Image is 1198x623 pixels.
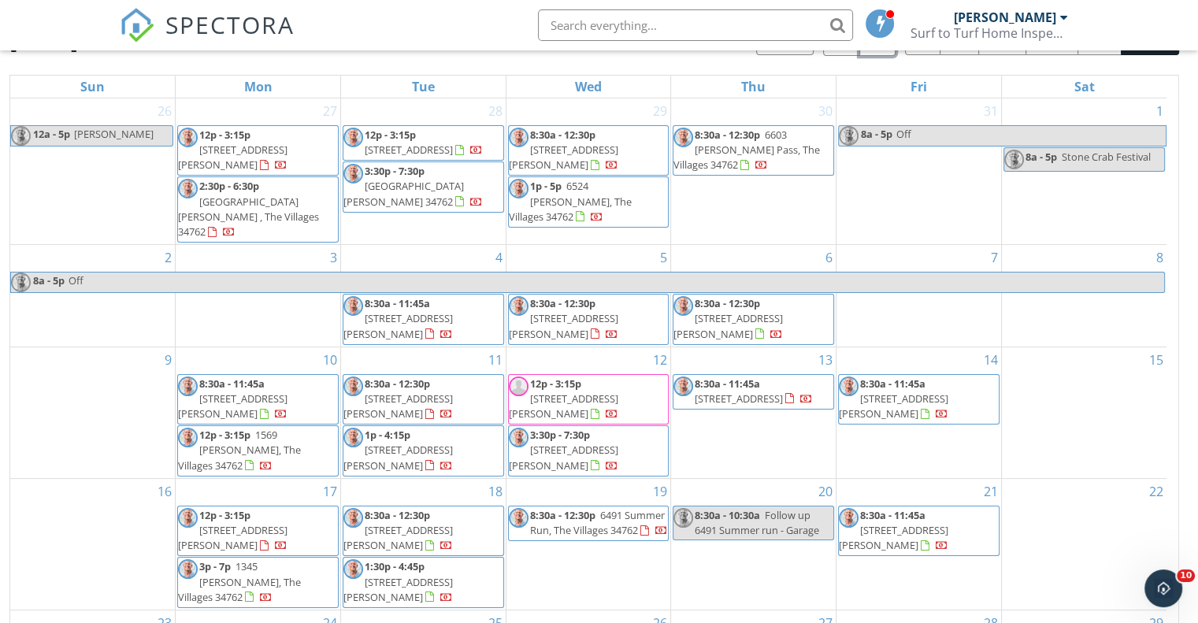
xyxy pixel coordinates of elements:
[176,98,341,245] td: Go to October 27, 2025
[836,98,1002,245] td: Go to October 31, 2025
[10,98,176,245] td: Go to October 26, 2025
[11,273,31,292] img: tom_stevens_profile_pic.jpg
[911,25,1068,41] div: Surf to Turf Home Inspections
[673,128,820,172] a: 8:30a - 12:30p 6603 [PERSON_NAME] Pass, The Villages 34762
[343,164,363,184] img: tom_stevens_profile_pic.jpg
[343,391,453,421] span: [STREET_ADDRESS][PERSON_NAME]
[199,128,250,142] span: 12p - 3:15p
[657,245,670,270] a: Go to November 5, 2025
[508,425,669,477] a: 3:30p - 7:30p [STREET_ADDRESS][PERSON_NAME]
[365,376,430,391] span: 8:30a - 12:30p
[343,164,483,208] a: 3:30p - 7:30p [GEOGRAPHIC_DATA][PERSON_NAME] 34762
[981,479,1001,504] a: Go to November 21, 2025
[673,125,834,176] a: 8:30a - 12:30p 6603 [PERSON_NAME] Pass, The Villages 34762
[154,98,175,124] a: Go to October 26, 2025
[822,245,836,270] a: Go to November 6, 2025
[177,557,339,608] a: 3p - 7p 1345 [PERSON_NAME], The Villages 34762
[178,195,319,239] span: [GEOGRAPHIC_DATA][PERSON_NAME] , The Villages 34762
[343,523,453,552] span: [STREET_ADDRESS][PERSON_NAME]
[365,128,416,142] span: 12p - 3:15p
[320,479,340,504] a: Go to November 17, 2025
[530,508,595,522] span: 8:30a - 12:30p
[492,245,506,270] a: Go to November 4, 2025
[340,98,506,245] td: Go to October 28, 2025
[120,21,295,54] a: SPECTORA
[509,296,529,316] img: tom_stevens_profile_pic.jpg
[365,559,425,573] span: 1:30p - 4:45p
[509,128,529,147] img: tom_stevens_profile_pic.jpg
[695,376,760,391] span: 8:30a - 11:45a
[365,143,453,157] span: [STREET_ADDRESS]
[343,443,453,472] span: [STREET_ADDRESS][PERSON_NAME]
[178,179,198,198] img: tom_stevens_profile_pic.jpg
[509,376,618,421] a: 12p - 3:15p [STREET_ADDRESS][PERSON_NAME]
[176,478,341,610] td: Go to November 17, 2025
[1062,150,1151,164] span: Stone Crab Festival
[178,559,198,579] img: tom_stevens_profile_pic.jpg
[695,508,760,522] span: 8:30a - 10:30a
[839,508,948,552] a: 8:30a - 11:45a [STREET_ADDRESS][PERSON_NAME]
[199,428,250,442] span: 12p - 3:15p
[199,508,250,522] span: 12p - 3:15p
[485,98,506,124] a: Go to October 28, 2025
[176,347,341,478] td: Go to November 10, 2025
[695,508,819,537] span: Follow up 6491 Summer run - Garage
[120,8,154,43] img: The Best Home Inspection Software - Spectora
[178,391,287,421] span: [STREET_ADDRESS][PERSON_NAME]
[508,374,669,425] a: 12p - 3:15p [STREET_ADDRESS][PERSON_NAME]
[1070,76,1097,98] a: Saturday
[954,9,1056,25] div: [PERSON_NAME]
[343,161,504,213] a: 3:30p - 7:30p [GEOGRAPHIC_DATA][PERSON_NAME] 34762
[836,347,1002,478] td: Go to November 14, 2025
[530,428,590,442] span: 3:30p - 7:30p
[671,245,836,347] td: Go to November 6, 2025
[509,376,529,396] img: default-user-f0147aede5fd5fa78ca7ade42f37bd4542148d508eef1c3d3ea960f66861d68b.jpg
[509,179,529,198] img: tom_stevens_profile_pic.jpg
[695,391,783,406] span: [STREET_ADDRESS]
[177,506,339,557] a: 12p - 3:15p [STREET_ADDRESS][PERSON_NAME]
[343,376,453,421] a: 8:30a - 12:30p [STREET_ADDRESS][PERSON_NAME]
[1146,479,1166,504] a: Go to November 22, 2025
[161,347,175,373] a: Go to November 9, 2025
[839,376,859,396] img: tom_stevens_profile_pic.jpg
[178,428,301,472] a: 12p - 3:15p 1569 [PERSON_NAME], The Villages 34762
[839,523,948,552] span: [STREET_ADDRESS][PERSON_NAME]
[365,128,483,157] a: 12p - 3:15p [STREET_ADDRESS]
[343,575,453,604] span: [STREET_ADDRESS][PERSON_NAME]
[509,143,618,172] span: [STREET_ADDRESS][PERSON_NAME]
[506,347,671,478] td: Go to November 12, 2025
[1004,150,1024,169] img: tom_stevens_profile_pic.jpg
[508,506,669,541] a: 8:30a - 12:30p 6491 Summer Run, The Villages 34762
[1001,347,1166,478] td: Go to November 15, 2025
[572,76,605,98] a: Wednesday
[836,478,1002,610] td: Go to November 21, 2025
[673,376,693,396] img: tom_stevens_profile_pic.jpg
[178,376,287,421] a: 8:30a - 11:45a [STREET_ADDRESS][PERSON_NAME]
[1001,245,1166,347] td: Go to November 8, 2025
[673,128,820,172] span: 6603 [PERSON_NAME] Pass, The Villages 34762
[154,479,175,504] a: Go to November 16, 2025
[32,273,65,292] span: 8a - 5p
[178,128,198,147] img: tom_stevens_profile_pic.jpg
[988,245,1001,270] a: Go to November 7, 2025
[1026,150,1057,164] span: 8a - 5p
[509,311,618,340] span: [STREET_ADDRESS][PERSON_NAME]
[199,179,259,193] span: 2:30p - 6:30p
[74,127,154,141] span: [PERSON_NAME]
[509,428,529,447] img: tom_stevens_profile_pic.jpg
[650,479,670,504] a: Go to November 19, 2025
[1144,569,1182,607] iframe: Intercom live chat
[343,425,504,477] a: 1p - 4:15p [STREET_ADDRESS][PERSON_NAME]
[343,125,504,161] a: 12p - 3:15p [STREET_ADDRESS]
[695,128,760,142] span: 8:30a - 12:30p
[1177,569,1195,582] span: 10
[1001,98,1166,245] td: Go to November 1, 2025
[327,245,340,270] a: Go to November 3, 2025
[365,428,410,442] span: 1p - 4:15p
[69,273,83,287] span: Off
[509,391,618,421] span: [STREET_ADDRESS][PERSON_NAME]
[538,9,853,41] input: Search everything...
[860,376,925,391] span: 8:30a - 11:45a
[981,347,1001,373] a: Go to November 14, 2025
[178,428,301,472] span: 1569 [PERSON_NAME], The Villages 34762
